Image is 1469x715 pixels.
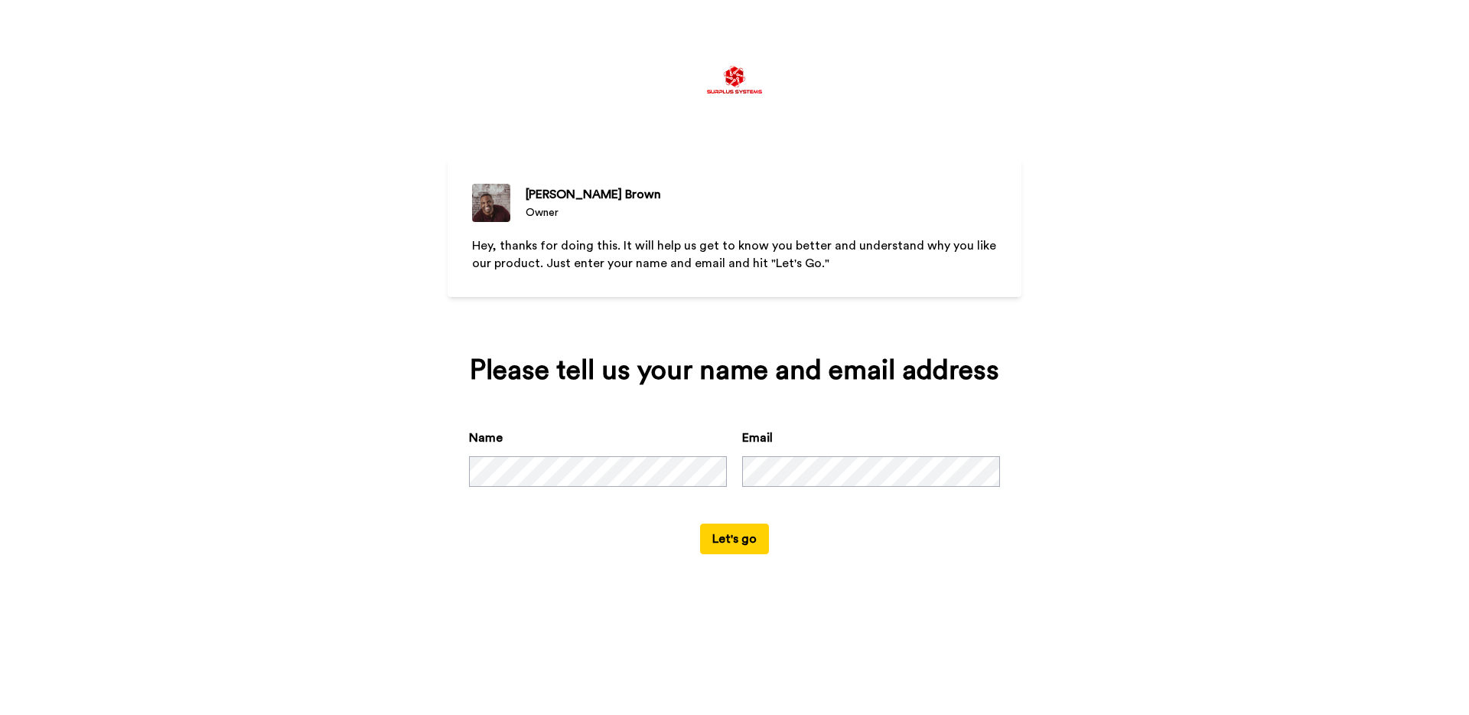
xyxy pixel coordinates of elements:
span: Hey, thanks for doing this. It will help us get to know you better and understand why you like ou... [472,240,999,269]
div: Please tell us your name and email address [469,355,1000,386]
img: Owner [472,184,510,222]
div: [PERSON_NAME] Brown [526,185,661,204]
div: Owner [526,205,661,220]
img: https://cdn.bonjoro.com/media/967dc4f4-2841-4726-988b-66bce658352b/bd1d3940-e08c-4897-ba3f-6abfb6... [694,49,776,110]
label: Email [742,429,773,447]
button: Let's go [700,524,769,554]
label: Name [469,429,503,447]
